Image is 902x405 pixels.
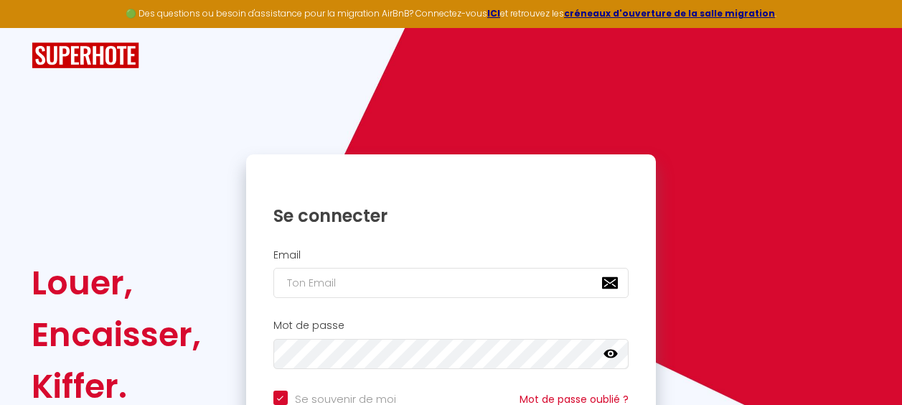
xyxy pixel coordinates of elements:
[273,320,629,332] h2: Mot de passe
[487,7,500,19] a: ICI
[273,249,629,261] h2: Email
[32,42,139,69] img: SuperHote logo
[273,205,629,227] h1: Se connecter
[564,7,775,19] a: créneaux d'ouverture de la salle migration
[32,257,201,309] div: Louer,
[273,268,629,298] input: Ton Email
[32,309,201,360] div: Encaisser,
